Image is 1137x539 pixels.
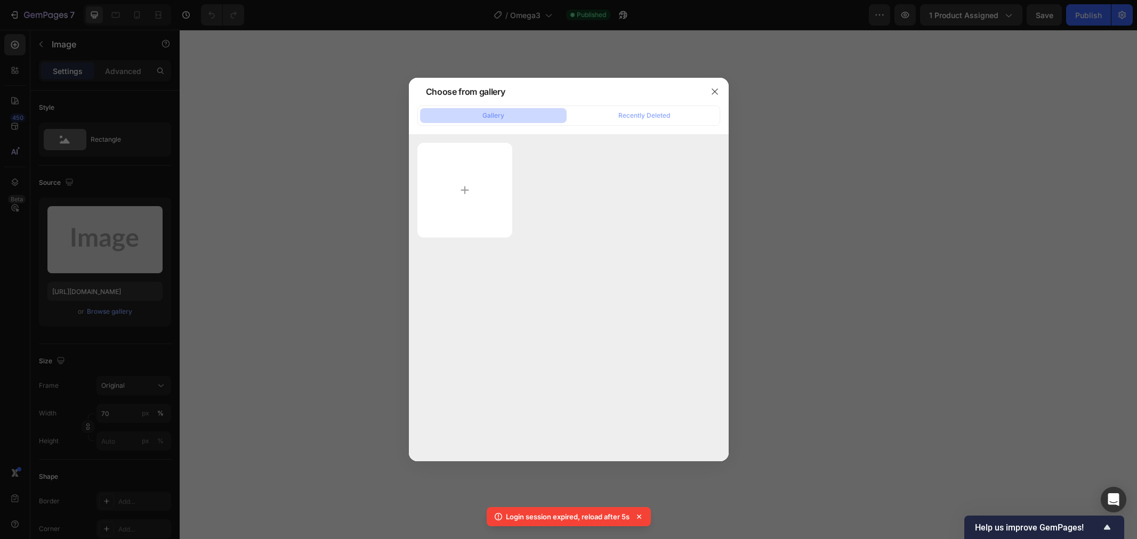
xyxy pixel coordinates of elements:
div: Gallery [482,111,504,120]
div: Choose from gallery [426,85,505,98]
div: Recently Deleted [618,111,670,120]
p: Login session expired, reload after 5s [506,511,630,522]
button: Show survey - Help us improve GemPages! [975,521,1114,534]
button: Recently Deleted [571,108,717,123]
div: Open Intercom Messenger [1101,487,1126,512]
span: Help us improve GemPages! [975,522,1101,533]
button: Gallery [420,108,567,123]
